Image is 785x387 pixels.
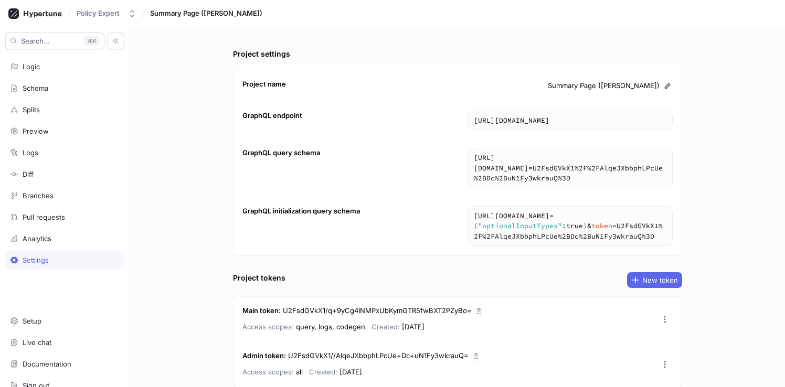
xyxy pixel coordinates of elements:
[288,351,469,360] span: U2FsdGVkX1//AlqeJXbbphLPcUe+Dc+uN1Fy3wkrauQ=
[5,33,104,49] button: Search...K
[83,36,100,46] div: K
[23,338,51,347] div: Live chat
[23,360,71,368] div: Documentation
[468,207,672,246] textarea: https://[DOMAIN_NAME]/schema?body={"optionalInputTypes":true}&token=U2FsdGVkX1%2F%2FAlqeJXbbphLPc...
[23,234,51,243] div: Analytics
[372,322,400,331] span: Created:
[23,84,48,92] div: Schema
[23,62,40,71] div: Logic
[242,365,303,378] p: all
[627,272,682,288] button: New token
[21,38,50,44] span: Search...
[242,351,286,360] strong: Admin token :
[23,256,49,264] div: Settings
[242,206,360,217] div: GraphQL initialization query schema
[150,9,262,17] span: Summary Page ([PERSON_NAME])
[5,355,124,373] a: Documentation
[233,272,285,283] div: Project tokens
[23,127,49,135] div: Preview
[468,111,672,130] textarea: [URL][DOMAIN_NAME]
[468,148,672,188] textarea: [URL][DOMAIN_NAME]
[242,79,286,90] div: Project name
[642,277,678,283] span: New token
[372,320,425,333] p: [DATE]
[23,170,34,178] div: Diff
[23,191,54,200] div: Branches
[72,5,141,22] button: Policy Expert
[548,81,660,91] span: Summary Page ([PERSON_NAME])
[242,322,294,331] span: Access scopes:
[283,306,472,315] span: U2FsdGVkX1/q+9yCg4INMPxUbKymGTR5fwBXT2PZyBo=
[23,317,41,325] div: Setup
[23,148,38,157] div: Logs
[23,105,40,114] div: Splits
[242,148,320,158] div: GraphQL query schema
[77,9,120,18] div: Policy Expert
[309,368,337,376] span: Created:
[242,306,281,315] strong: Main token :
[309,365,362,378] p: [DATE]
[242,320,365,333] p: query, logs, codegen
[233,48,290,59] div: Project settings
[242,368,294,376] span: Access scopes:
[23,213,65,221] div: Pull requests
[242,111,302,121] div: GraphQL endpoint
